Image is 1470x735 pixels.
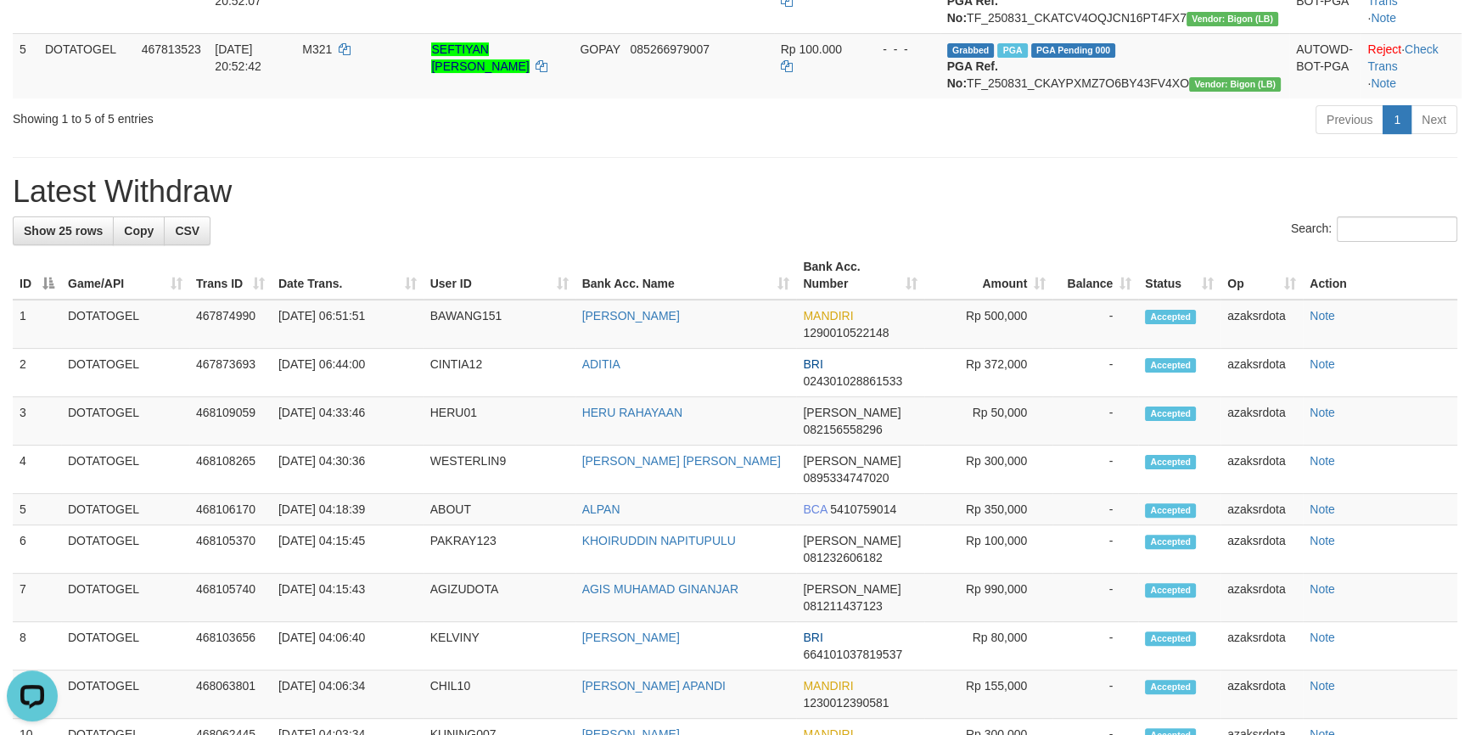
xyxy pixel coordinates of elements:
span: BRI [803,357,822,371]
span: 467813523 [142,42,201,56]
td: WESTERLIN9 [424,446,575,494]
a: Note [1371,76,1396,90]
td: 468109059 [189,397,272,446]
a: ADITIA [582,357,620,371]
span: Vendor URL: https://dashboard.q2checkout.com/secure [1187,12,1278,26]
span: Copy 0895334747020 to clipboard [803,471,889,485]
td: 467874990 [189,300,272,349]
th: Bank Acc. Name: activate to sort column ascending [575,251,797,300]
a: Show 25 rows [13,216,114,245]
a: CSV [164,216,210,245]
span: Accepted [1145,583,1196,598]
span: PGA Pending [1031,43,1116,58]
td: azaksrdota [1220,446,1303,494]
td: Rp 350,000 [924,494,1052,525]
a: [PERSON_NAME] APANDI [582,679,726,693]
a: HERU RAHAYAAN [582,406,683,419]
td: azaksrdota [1220,574,1303,622]
td: DOTATOGEL [61,622,189,670]
span: Copy 085266979007 to clipboard [630,42,709,56]
span: [PERSON_NAME] [803,406,901,419]
span: Vendor URL: https://dashboard.q2checkout.com/secure [1189,77,1281,92]
th: Date Trans.: activate to sort column ascending [272,251,424,300]
td: · · [1361,33,1462,98]
td: Rp 50,000 [924,397,1052,446]
th: Action [1303,251,1457,300]
span: MANDIRI [803,309,853,323]
a: Note [1310,502,1335,516]
td: 5 [13,33,38,98]
td: [DATE] 04:15:43 [272,574,424,622]
td: DOTATOGEL [61,525,189,574]
td: DOTATOGEL [61,349,189,397]
td: Rp 300,000 [924,446,1052,494]
label: Search: [1291,216,1457,242]
span: Grabbed [947,43,995,58]
div: Showing 1 to 5 of 5 entries [13,104,600,127]
span: Copy 024301028861533 to clipboard [803,374,902,388]
span: Accepted [1145,535,1196,549]
span: [PERSON_NAME] [803,454,901,468]
a: Reject [1367,42,1401,56]
td: 3 [13,397,61,446]
h1: Latest Withdraw [13,175,1457,209]
td: DOTATOGEL [61,574,189,622]
a: [PERSON_NAME] [PERSON_NAME] [582,454,781,468]
span: Rp 100.000 [781,42,842,56]
a: Check Trans [1367,42,1438,73]
span: Copy 1230012390581 to clipboard [803,696,889,710]
th: User ID: activate to sort column ascending [424,251,575,300]
td: 468063801 [189,670,272,719]
td: Rp 990,000 [924,574,1052,622]
span: Accepted [1145,358,1196,373]
span: Marked by azaksrdota [997,43,1027,58]
td: [DATE] 04:06:40 [272,622,424,670]
span: Accepted [1145,455,1196,469]
td: [DATE] 04:18:39 [272,494,424,525]
td: azaksrdota [1220,622,1303,670]
td: Rp 155,000 [924,670,1052,719]
td: 468105370 [189,525,272,574]
td: PAKRAY123 [424,525,575,574]
a: Previous [1316,105,1383,134]
a: AGIS MUHAMAD GINANJAR [582,582,738,596]
a: Note [1310,454,1335,468]
td: [DATE] 04:06:34 [272,670,424,719]
a: Note [1310,309,1335,323]
a: Note [1310,406,1335,419]
span: Copy 664101037819537 to clipboard [803,648,902,661]
span: BCA [803,502,827,516]
td: Rp 80,000 [924,622,1052,670]
td: azaksrdota [1220,670,1303,719]
div: - - - [869,41,934,58]
span: Copy 081211437123 to clipboard [803,599,882,613]
a: Next [1411,105,1457,134]
td: HERU01 [424,397,575,446]
td: 2 [13,349,61,397]
td: AUTOWD-BOT-PGA [1289,33,1361,98]
td: - [1052,300,1138,349]
a: Note [1310,679,1335,693]
td: - [1052,446,1138,494]
td: [DATE] 06:44:00 [272,349,424,397]
td: 468106170 [189,494,272,525]
a: Note [1310,582,1335,596]
td: 468105740 [189,574,272,622]
td: 5 [13,494,61,525]
th: Amount: activate to sort column ascending [924,251,1052,300]
td: 7 [13,574,61,622]
td: [DATE] 04:15:45 [272,525,424,574]
td: - [1052,622,1138,670]
a: [PERSON_NAME] [582,309,680,323]
span: Accepted [1145,310,1196,324]
td: BAWANG151 [424,300,575,349]
a: 1 [1383,105,1411,134]
td: DOTATOGEL [38,33,135,98]
th: Game/API: activate to sort column ascending [61,251,189,300]
span: Copy 5410759014 to clipboard [830,502,896,516]
a: Copy [113,216,165,245]
td: - [1052,574,1138,622]
th: Status: activate to sort column ascending [1138,251,1220,300]
input: Search: [1337,216,1457,242]
span: GOPAY [580,42,620,56]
